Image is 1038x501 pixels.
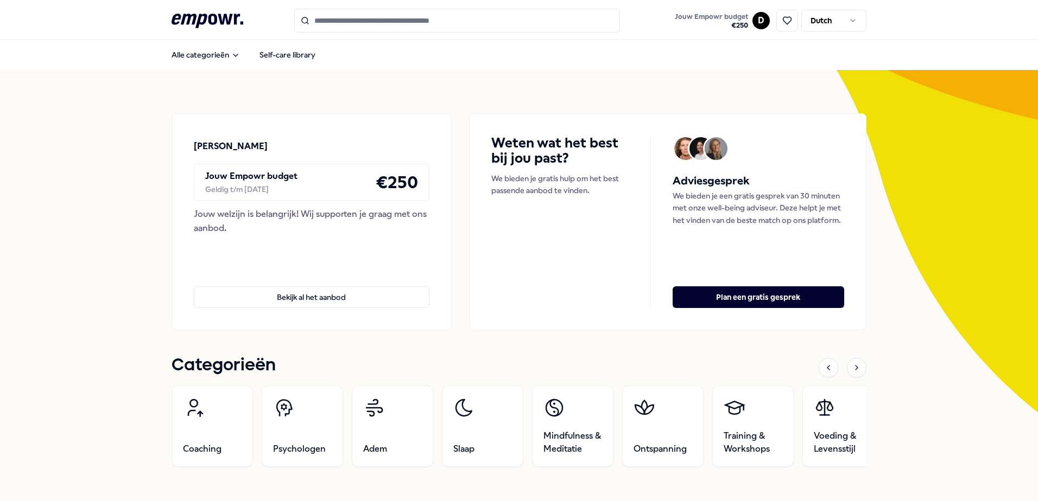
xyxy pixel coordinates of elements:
[752,12,770,29] button: D
[194,286,429,308] button: Bekijk al het aanbod
[163,44,249,66] button: Alle categorieën
[712,386,794,467] a: Training & Workshops
[705,137,727,160] img: Avatar
[172,386,253,467] a: Coaching
[262,386,343,467] a: Psychologen
[814,429,872,455] span: Voeding & Levensstijl
[172,352,276,379] h1: Categorieën
[376,169,418,196] h4: € 250
[363,442,387,455] span: Adem
[294,9,620,33] input: Search for products, categories or subcategories
[673,286,844,308] button: Plan een gratis gesprek
[205,183,298,195] div: Geldig t/m [DATE]
[673,190,844,226] p: We bieden je een gratis gesprek van 30 minuten met onze well-being adviseur. Deze helpt je met he...
[543,429,602,455] span: Mindfulness & Meditatie
[634,442,687,455] span: Ontspanning
[802,386,884,467] a: Voeding & Levensstijl
[352,386,433,467] a: Adem
[491,172,629,197] p: We bieden je gratis hulp om het best passende aanbod te vinden.
[724,429,782,455] span: Training & Workshops
[194,207,429,235] div: Jouw welzijn is belangrijk! Wij supporten je graag met ons aanbod.
[491,136,629,166] h4: Weten wat het best bij jou past?
[183,442,221,455] span: Coaching
[194,269,429,308] a: Bekijk al het aanbod
[622,386,704,467] a: Ontspanning
[673,10,750,32] button: Jouw Empowr budget€250
[273,442,326,455] span: Psychologen
[675,21,748,30] span: € 250
[442,386,523,467] a: Slaap
[689,137,712,160] img: Avatar
[675,12,748,21] span: Jouw Empowr budget
[670,9,752,32] a: Jouw Empowr budget€250
[251,44,324,66] a: Self-care library
[674,137,697,160] img: Avatar
[205,169,298,183] p: Jouw Empowr budget
[673,172,844,190] h5: Adviesgesprek
[532,386,613,467] a: Mindfulness & Meditatie
[453,442,474,455] span: Slaap
[194,139,268,153] p: [PERSON_NAME]
[163,44,324,66] nav: Main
